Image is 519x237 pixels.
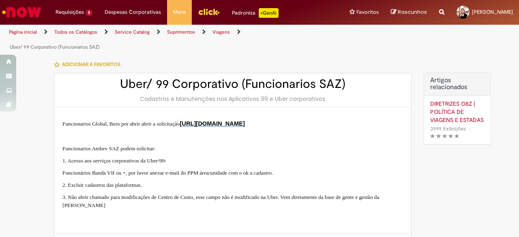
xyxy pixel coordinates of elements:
[62,158,166,164] span: 1. Acesso aos serviços corporativos da Uber/99:
[54,29,97,35] a: Todos os Catálogos
[472,9,513,15] span: [PERSON_NAME]
[356,8,379,16] span: Favoritos
[62,121,246,127] span: Funcionarios Global, Bees por abrir abrir a solicitação
[167,29,195,35] a: Suprimentos
[115,29,150,35] a: Service Catalog
[86,9,92,16] span: 5
[62,194,379,208] span: 3. Não abrir chamado para modificações de Centro de Custo, esse campo não é modificado na Uber. V...
[56,8,84,16] span: Requisições
[259,8,279,18] p: +GenAi
[430,77,484,91] h3: Artigos relacionados
[6,25,340,55] ul: Trilhas de página
[232,8,279,18] div: Padroniza
[62,170,273,176] span: Funcionários Banda VII ou +, por favor anexar e-mail do PPM área/unidade com o ok a cadastro.
[430,100,484,124] a: DIRETRIZES OBZ | POLÍTICA DE VIAGENS E ESTADAS
[10,44,100,50] a: Uber/ 99 Corporativo (Funcionarios SAZ)
[1,4,43,20] img: ServiceNow
[180,120,244,127] a: [URL][DOMAIN_NAME]
[62,95,403,103] div: Cadastros e Manutenções nos Aplicativos 99 e Uber corporativos
[430,125,466,132] span: 3999 Exibições
[398,8,427,16] span: Rascunhos
[54,56,125,73] button: Adicionar a Favoritos
[62,182,142,188] span: 2. Excluir cadastros das plataformas.
[212,29,230,35] a: Viagens
[62,77,403,91] h2: Uber/ 99 Corporativo (Funcionarios SAZ)
[468,123,472,134] span: •
[391,9,427,16] a: Rascunhos
[105,8,161,16] span: Despesas Corporativas
[62,145,156,152] span: Funcionarios Ambev SAZ podem solicitar:
[173,8,186,16] span: More
[9,29,37,35] a: Página inicial
[62,61,120,68] span: Adicionar a Favoritos
[198,6,220,18] img: click_logo_yellow_360x200.png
